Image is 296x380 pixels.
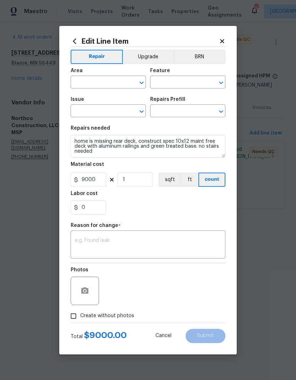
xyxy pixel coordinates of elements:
button: ft [181,173,198,187]
button: Repair [71,50,123,64]
button: Upgrade [123,50,174,64]
h5: Issue [71,97,84,102]
h5: Labor cost [71,191,98,196]
button: Open [216,107,226,116]
span: Cancel [155,333,171,338]
button: BRN [173,50,225,64]
h5: Material cost [71,162,104,167]
h5: Photos [71,267,88,272]
span: Create without photos [80,312,134,320]
h5: Reason for change [71,223,118,228]
span: Submit [197,333,214,338]
h5: Area [71,68,83,73]
h5: Repairs Prefill [150,97,185,102]
span: $ 9000.00 [84,331,127,340]
textarea: home is missing rear deck, construct spec 10x12 maint free deck with aluminum railings and green ... [71,135,225,158]
h5: Repairs needed [71,126,110,131]
button: Open [137,78,147,88]
h2: Edit Line Item [71,37,219,45]
button: count [198,173,225,187]
div: Total [71,332,127,340]
button: sqft [159,173,181,187]
button: Cancel [144,329,183,343]
button: Submit [186,329,225,343]
button: Open [137,107,147,116]
button: Open [216,78,226,88]
h5: Feature [150,68,170,73]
